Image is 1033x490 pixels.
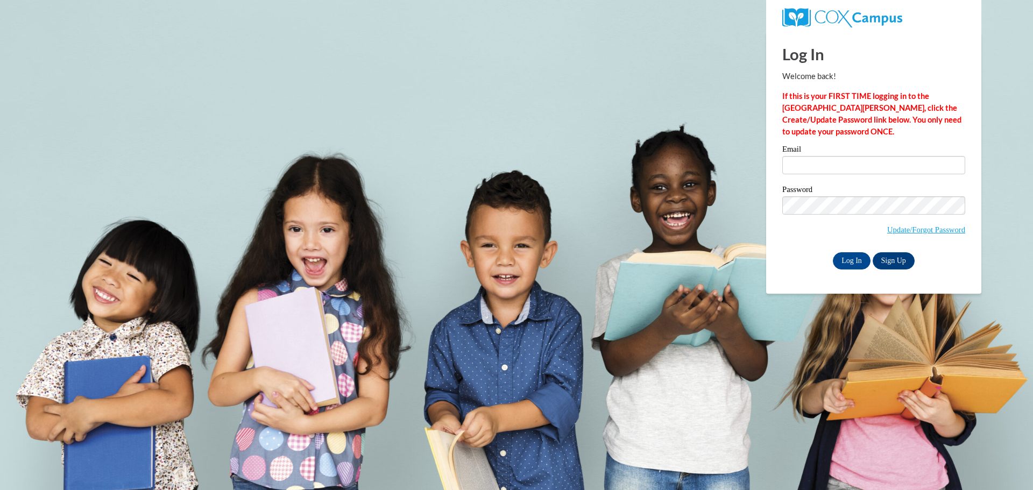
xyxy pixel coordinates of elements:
p: Welcome back! [782,70,965,82]
h1: Log In [782,43,965,65]
a: Update/Forgot Password [887,225,965,234]
a: COX Campus [782,12,902,22]
strong: If this is your FIRST TIME logging in to the [GEOGRAPHIC_DATA][PERSON_NAME], click the Create/Upd... [782,91,961,136]
label: Email [782,145,965,156]
a: Sign Up [873,252,915,269]
input: Log In [833,252,871,269]
label: Password [782,186,965,196]
img: COX Campus [782,8,902,27]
